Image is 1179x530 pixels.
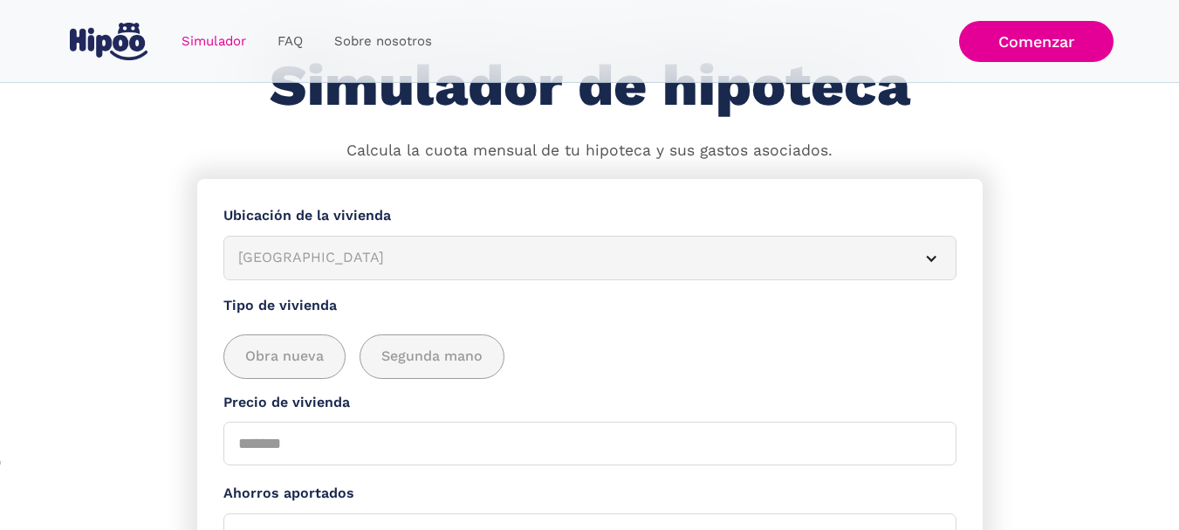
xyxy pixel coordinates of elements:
a: Comenzar [959,21,1114,62]
a: Sobre nosotros [319,24,448,59]
div: add_description_here [223,334,956,379]
a: home [66,16,152,67]
span: Obra nueva [245,346,324,368]
a: FAQ [262,24,319,59]
h1: Simulador de hipoteca [270,54,910,118]
label: Ahorros aportados [223,483,956,505]
label: Precio de vivienda [223,392,956,414]
a: Simulador [166,24,262,59]
article: [GEOGRAPHIC_DATA] [223,236,956,280]
p: Calcula la cuota mensual de tu hipoteca y sus gastos asociados. [346,140,833,162]
label: Tipo de vivienda [223,295,956,317]
div: [GEOGRAPHIC_DATA] [238,247,900,269]
label: Ubicación de la vivienda [223,205,956,227]
span: Segunda mano [381,346,483,368]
